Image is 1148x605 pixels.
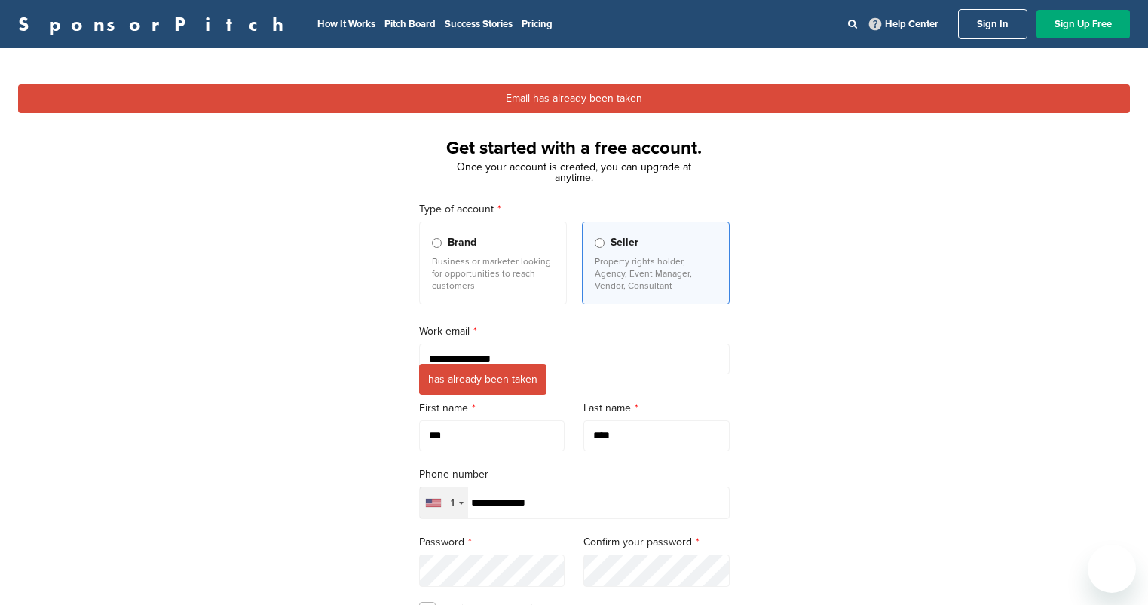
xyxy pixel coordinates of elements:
[18,14,293,34] a: SponsorPitch
[384,18,436,30] a: Pitch Board
[595,238,605,248] input: Seller Property rights holder, Agency, Event Manager, Vendor, Consultant
[457,160,691,184] span: Once your account is created, you can upgrade at anytime.
[18,84,1130,113] div: Email has already been taken
[419,534,565,551] label: Password
[419,400,565,417] label: First name
[958,9,1027,39] a: Sign In
[1036,10,1130,38] a: Sign Up Free
[432,238,442,248] input: Brand Business or marketer looking for opportunities to reach customers
[445,498,455,509] div: +1
[419,466,730,483] label: Phone number
[419,201,730,218] label: Type of account
[583,400,730,417] label: Last name
[419,364,546,395] span: has already been taken
[445,18,513,30] a: Success Stories
[866,15,941,33] a: Help Center
[522,18,553,30] a: Pricing
[583,534,730,551] label: Confirm your password
[432,255,554,292] p: Business or marketer looking for opportunities to reach customers
[611,234,638,251] span: Seller
[1088,545,1136,593] iframe: Button to launch messaging window
[401,135,748,162] h1: Get started with a free account.
[448,234,476,251] span: Brand
[419,323,730,340] label: Work email
[595,255,717,292] p: Property rights holder, Agency, Event Manager, Vendor, Consultant
[420,487,468,518] div: Selected country
[317,18,375,30] a: How It Works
